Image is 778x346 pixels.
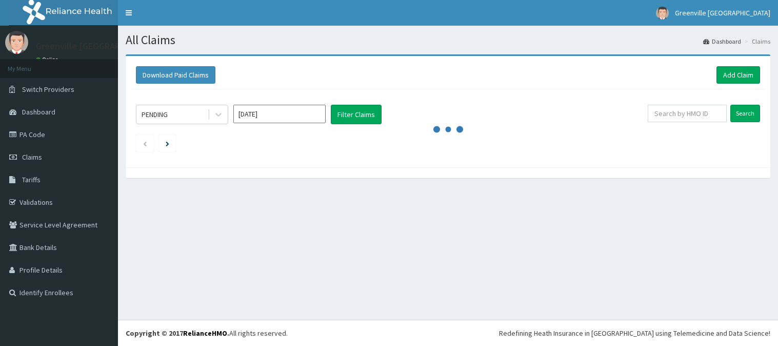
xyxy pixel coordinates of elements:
[183,329,227,338] a: RelianceHMO
[648,105,727,122] input: Search by HMO ID
[143,139,147,148] a: Previous page
[22,85,74,94] span: Switch Providers
[716,66,760,84] a: Add Claim
[126,33,770,47] h1: All Claims
[136,66,215,84] button: Download Paid Claims
[5,31,28,54] img: User Image
[730,105,760,122] input: Search
[36,42,164,51] p: Greenville [GEOGRAPHIC_DATA]
[233,105,326,123] input: Select Month and Year
[22,175,41,184] span: Tariffs
[118,320,778,346] footer: All rights reserved.
[142,109,168,120] div: PENDING
[742,37,770,46] li: Claims
[499,328,770,338] div: Redefining Heath Insurance in [GEOGRAPHIC_DATA] using Telemedicine and Data Science!
[656,7,669,20] img: User Image
[675,8,770,17] span: Greenville [GEOGRAPHIC_DATA]
[331,105,382,124] button: Filter Claims
[22,152,42,162] span: Claims
[433,114,464,145] svg: audio-loading
[36,56,61,63] a: Online
[703,37,741,46] a: Dashboard
[126,329,229,338] strong: Copyright © 2017 .
[166,139,169,148] a: Next page
[22,107,55,117] span: Dashboard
